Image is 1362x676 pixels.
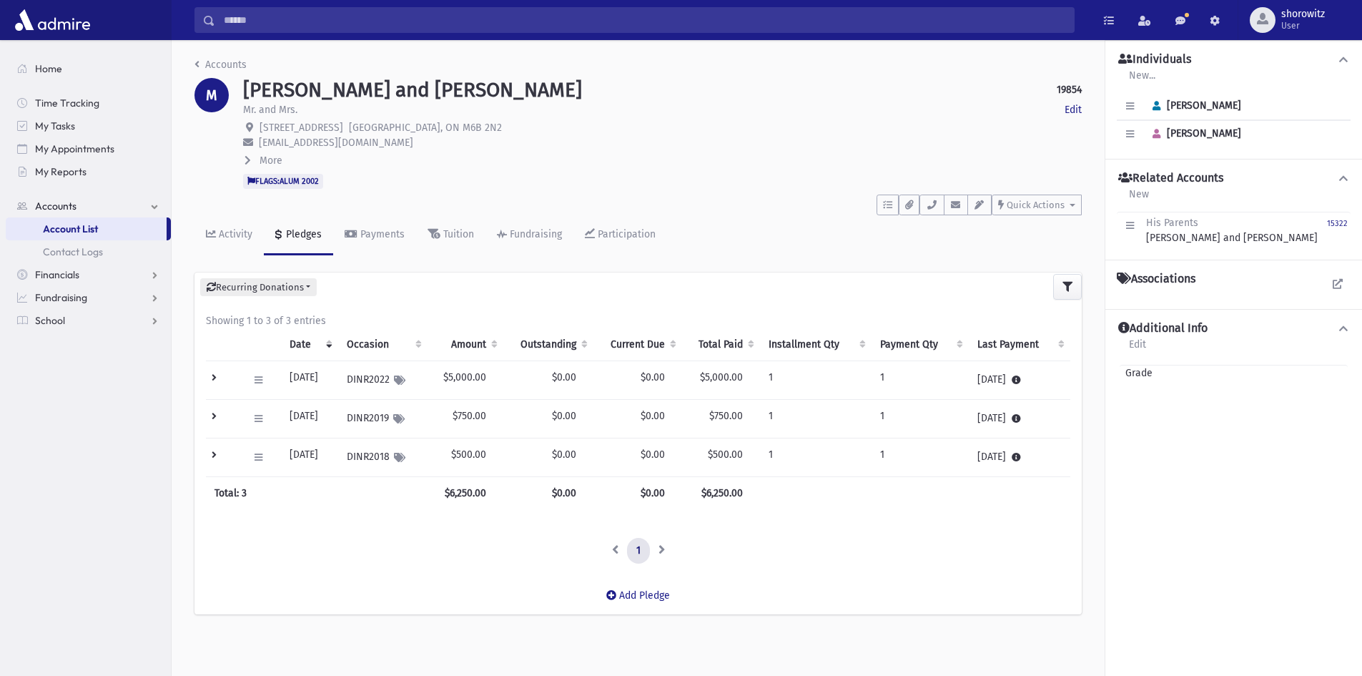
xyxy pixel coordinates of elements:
span: $5,000.00 [700,371,743,383]
span: Fundraising [35,291,87,304]
button: Quick Actions [992,195,1082,215]
a: Edit [1128,336,1147,362]
td: 1 [872,439,969,477]
small: 15322 [1327,219,1348,228]
span: [PERSON_NAME] [1146,127,1241,139]
span: My Reports [35,165,87,178]
th: Installment Qty: activate to sort column ascending [760,328,872,361]
a: Payments [333,215,416,255]
span: Contact Logs [43,245,103,258]
td: DINR2018 [338,439,428,477]
a: New... [1128,67,1156,93]
th: Outstanding: activate to sort column ascending [503,328,593,361]
span: $750.00 [709,410,743,422]
span: shorowitz [1281,9,1325,20]
td: [DATE] [281,400,338,439]
a: 1 [627,538,650,564]
a: My Appointments [6,137,171,160]
td: 1 [760,361,872,400]
td: [DATE] [969,400,1070,439]
span: $0.00 [552,410,576,422]
a: Edit [1065,102,1082,117]
span: My Appointments [35,142,114,155]
div: Participation [595,228,656,240]
div: Activity [216,228,252,240]
span: $0.00 [641,371,665,383]
a: School [6,309,171,332]
th: Total Paid: activate to sort column ascending [682,328,760,361]
a: Pledges [264,215,333,255]
button: Individuals [1117,52,1351,67]
th: Current Due: activate to sort column ascending [593,328,682,361]
a: Accounts [194,59,247,71]
a: Fundraising [485,215,573,255]
span: My Tasks [35,119,75,132]
th: Last Payment: activate to sort column ascending [969,328,1070,361]
h4: Individuals [1118,52,1191,67]
td: $500.00 [428,439,503,477]
td: DINR2022 [338,361,428,400]
th: $6,250.00 [428,477,503,510]
span: Account List [43,222,98,235]
a: Account List [6,217,167,240]
span: [GEOGRAPHIC_DATA], ON M6B 2N2 [349,122,502,134]
div: Pledges [283,228,322,240]
a: My Tasks [6,114,171,137]
td: [DATE] [281,361,338,400]
button: Recurring Donations [200,278,317,297]
th: $0.00 [593,477,682,510]
span: [EMAIL_ADDRESS][DOMAIN_NAME] [259,137,413,149]
th: $0.00 [503,477,593,510]
div: Showing 1 to 3 of 3 entries [206,313,1070,328]
p: Mr. and Mrs. [243,102,297,117]
span: Accounts [35,200,77,212]
td: [DATE] [281,439,338,477]
th: Payment Qty: activate to sort column ascending [872,328,969,361]
span: Home [35,62,62,75]
a: New [1128,186,1150,212]
span: FLAGS:ALUM 2002 [243,174,323,188]
span: Financials [35,268,79,281]
td: 1 [760,439,872,477]
span: School [35,314,65,327]
button: Related Accounts [1117,171,1351,186]
button: More [243,153,284,168]
td: DINR2019 [338,400,428,439]
nav: breadcrumb [194,57,247,78]
a: Tuition [416,215,485,255]
h4: Additional Info [1118,321,1208,336]
td: 1 [872,361,969,400]
span: $0.00 [552,449,576,461]
a: Activity [194,215,264,255]
th: Date: activate to sort column ascending [281,328,338,361]
div: Fundraising [507,228,562,240]
td: $750.00 [428,400,503,439]
h1: [PERSON_NAME] and [PERSON_NAME] [243,78,582,102]
th: $6,250.00 [682,477,760,510]
span: $0.00 [552,371,576,383]
span: $500.00 [708,449,743,461]
span: Quick Actions [1007,200,1065,210]
strong: 19854 [1057,82,1082,97]
button: Additional Info [1117,321,1351,336]
a: Participation [573,215,667,255]
td: 1 [760,400,872,439]
input: Search [215,7,1074,33]
span: His Parents [1146,217,1198,229]
th: Amount: activate to sort column ascending [428,328,503,361]
span: $0.00 [641,410,665,422]
span: More [260,155,282,167]
div: M [194,78,229,112]
span: [PERSON_NAME] [1146,99,1241,112]
img: AdmirePro [11,6,94,34]
div: Payments [357,228,405,240]
a: Home [6,57,171,80]
a: Contact Logs [6,240,171,263]
a: 15322 [1327,215,1348,245]
div: Tuition [440,228,474,240]
h4: Related Accounts [1118,171,1223,186]
td: $5,000.00 [428,361,503,400]
span: User [1281,20,1325,31]
a: Time Tracking [6,92,171,114]
th: Occasion : activate to sort column ascending [338,328,428,361]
